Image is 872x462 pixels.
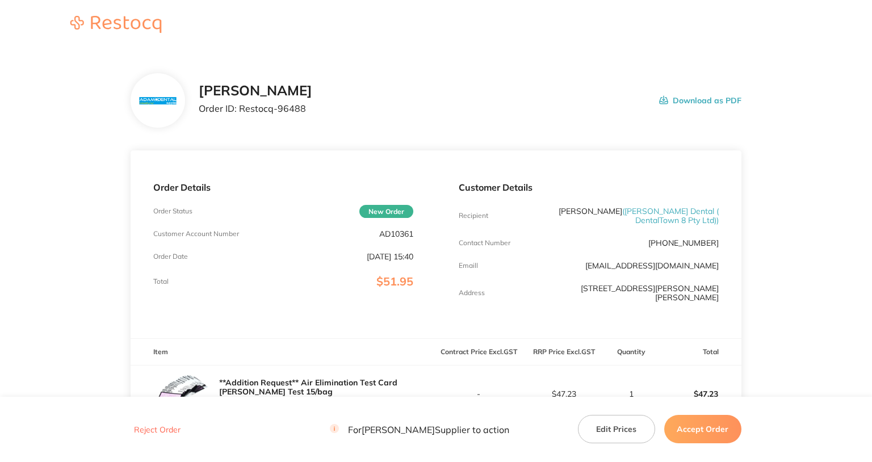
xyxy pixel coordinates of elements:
p: Customer Account Number [153,230,239,238]
button: Download as PDF [659,83,741,118]
p: $47.23 [522,389,607,398]
span: New Order [359,205,413,218]
p: Order Status [153,207,192,215]
p: Recipient [459,212,488,220]
img: N3hiYW42Mg [140,97,177,104]
p: Address [459,289,485,297]
th: RRP Price Excl. GST [522,339,607,366]
button: Reject Order [131,425,184,435]
p: [PHONE_NUMBER] [648,238,719,247]
p: [DATE] 15:40 [367,252,413,261]
img: Restocq logo [59,16,173,33]
button: Accept Order [664,415,741,443]
p: 1 [607,389,655,398]
span: $51.95 [376,274,413,288]
img: cnRzZmZ1Ng [153,366,210,422]
p: Order Details [153,182,413,192]
h2: [PERSON_NAME] [199,83,312,99]
p: - [437,389,521,398]
th: Contract Price Excl. GST [436,339,522,366]
a: Restocq logo [59,16,173,35]
a: **Addition Request** Air Elimination Test Card [PERSON_NAME] Test 15/bag [219,377,397,397]
p: Order ID: Restocq- 96488 [199,103,312,114]
p: For [PERSON_NAME] Supplier to action [330,424,509,435]
p: Contact Number [459,239,510,247]
p: AD10361 [379,229,413,238]
th: Quantity [607,339,656,366]
p: Order Date [153,253,188,261]
p: [PERSON_NAME] [546,207,719,225]
p: $47.23 [656,380,741,408]
th: Total [656,339,741,366]
p: [STREET_ADDRESS][PERSON_NAME][PERSON_NAME] [546,284,719,302]
p: Customer Details [459,182,719,192]
button: Edit Prices [578,415,655,443]
p: Emaill [459,262,478,270]
span: ( [PERSON_NAME] Dental ( DentalTown 8 Pty Ltd) ) [622,206,719,225]
p: Total [153,278,169,285]
a: [EMAIL_ADDRESS][DOMAIN_NAME] [585,261,719,271]
th: Item [131,339,436,366]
